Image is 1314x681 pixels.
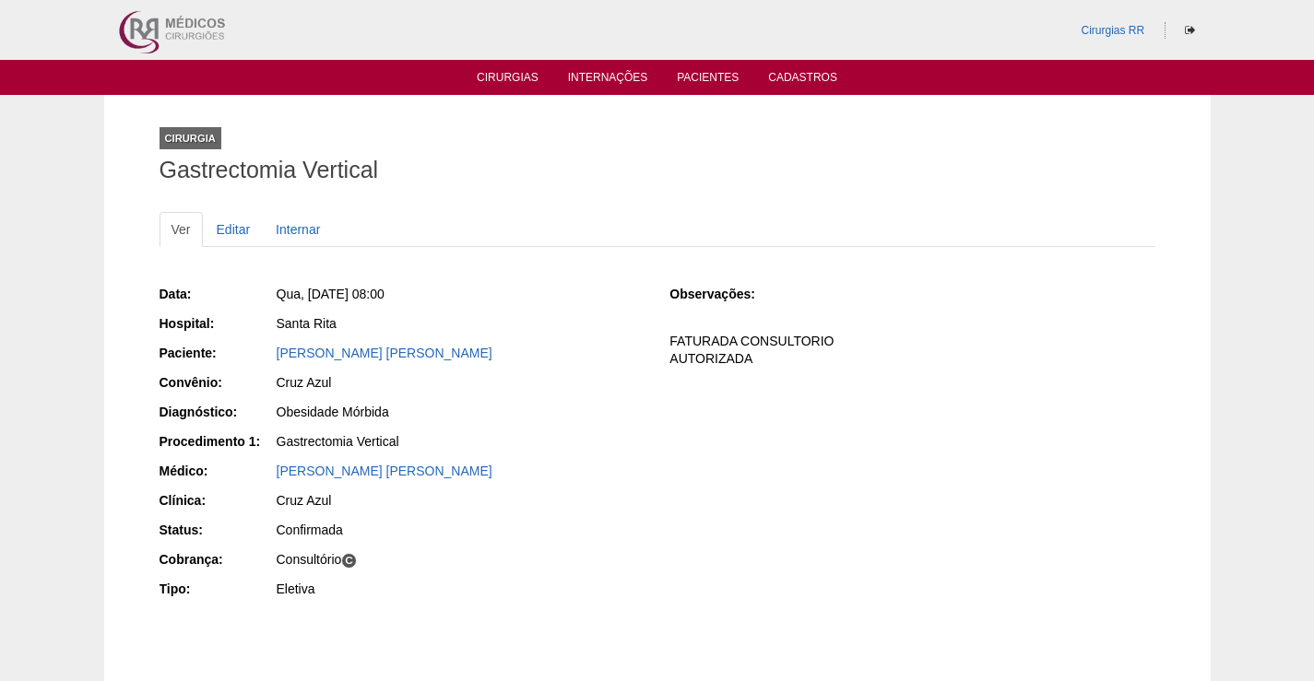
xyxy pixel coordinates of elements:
div: Cirurgia [160,127,221,149]
div: Cruz Azul [277,373,645,392]
div: Convênio: [160,373,275,392]
div: Médico: [160,462,275,480]
a: Cirurgias [477,71,539,89]
a: Cadastros [768,71,837,89]
p: FATURADA CONSULTORIO AUTORIZADA [669,333,1154,368]
div: Paciente: [160,344,275,362]
div: Tipo: [160,580,275,598]
div: Diagnóstico: [160,403,275,421]
div: Santa Rita [277,314,645,333]
a: Pacientes [677,71,739,89]
div: Data: [160,285,275,303]
div: Cobrança: [160,550,275,569]
a: Editar [205,212,263,247]
a: Internações [568,71,648,89]
div: Obesidade Mórbida [277,403,645,421]
a: [PERSON_NAME] [PERSON_NAME] [277,464,492,478]
div: Hospital: [160,314,275,333]
div: Status: [160,521,275,539]
div: Confirmada [277,521,645,539]
div: Eletiva [277,580,645,598]
span: Qua, [DATE] 08:00 [277,287,385,301]
div: Cruz Azul [277,491,645,510]
span: C [341,553,357,569]
h1: Gastrectomia Vertical [160,159,1155,182]
a: Internar [264,212,332,247]
i: Sair [1185,25,1195,36]
div: Clínica: [160,491,275,510]
a: Cirurgias RR [1081,24,1144,37]
a: [PERSON_NAME] [PERSON_NAME] [277,346,492,360]
div: Consultório [277,550,645,569]
div: Observações: [669,285,785,303]
div: Gastrectomia Vertical [277,432,645,451]
a: Ver [160,212,203,247]
div: Procedimento 1: [160,432,275,451]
